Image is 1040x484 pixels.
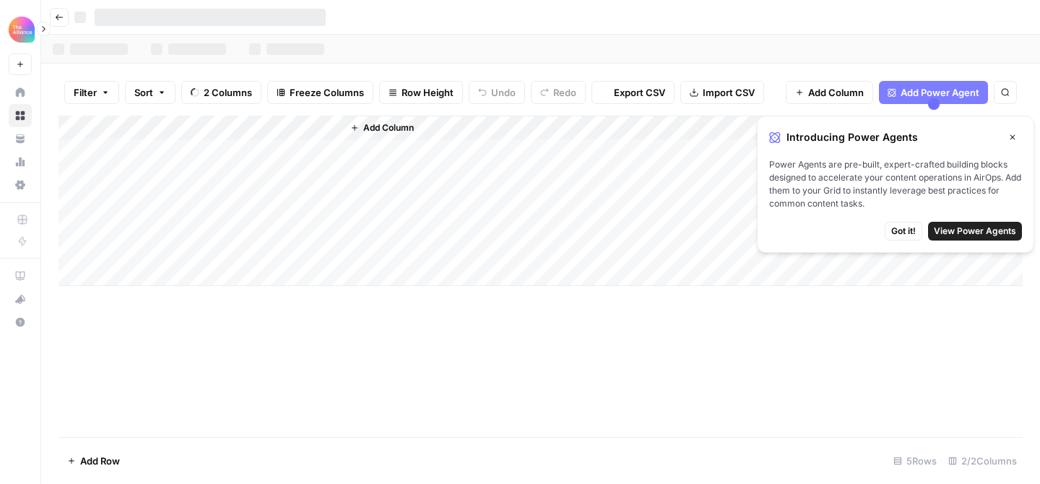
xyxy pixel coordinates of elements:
a: Usage [9,150,32,173]
span: Sort [134,85,153,100]
img: Alliance Logo [9,17,35,43]
span: Add Power Agent [901,85,979,100]
button: Add Row [58,449,129,472]
button: Redo [531,81,586,104]
button: Import CSV [680,81,764,104]
button: Workspace: Alliance [9,12,32,48]
button: Filter [64,81,119,104]
span: Got it! [891,225,916,238]
span: Freeze Columns [290,85,364,100]
button: Add Column [344,118,420,137]
button: Export CSV [591,81,675,104]
button: Got it! [885,222,922,241]
span: 2 Columns [204,85,252,100]
span: Add Row [80,454,120,468]
a: Home [9,81,32,104]
button: View Power Agents [928,222,1022,241]
div: 5 Rows [888,449,942,472]
a: Settings [9,173,32,196]
button: Undo [469,81,525,104]
span: View Power Agents [934,225,1016,238]
button: Add Column [786,81,873,104]
span: Power Agents are pre-built, expert-crafted building blocks designed to accelerate your content op... [769,158,1022,210]
span: Add Column [363,121,414,134]
div: What's new? [9,288,31,310]
button: Row Height [379,81,463,104]
span: Filter [74,85,97,100]
a: Your Data [9,127,32,150]
span: Redo [553,85,576,100]
button: What's new? [9,288,32,311]
a: AirOps Academy [9,264,32,288]
span: Import CSV [703,85,755,100]
div: Introducing Power Agents [769,128,1022,147]
span: Row Height [402,85,454,100]
button: Add Power Agent [879,81,988,104]
a: Browse [9,104,32,127]
button: 2 Columns [181,81,261,104]
button: Help + Support [9,311,32,334]
button: Sort [125,81,175,104]
span: Add Column [808,85,864,100]
span: Export CSV [614,85,665,100]
div: 2/2 Columns [942,449,1023,472]
button: Freeze Columns [267,81,373,104]
span: Undo [491,85,516,100]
